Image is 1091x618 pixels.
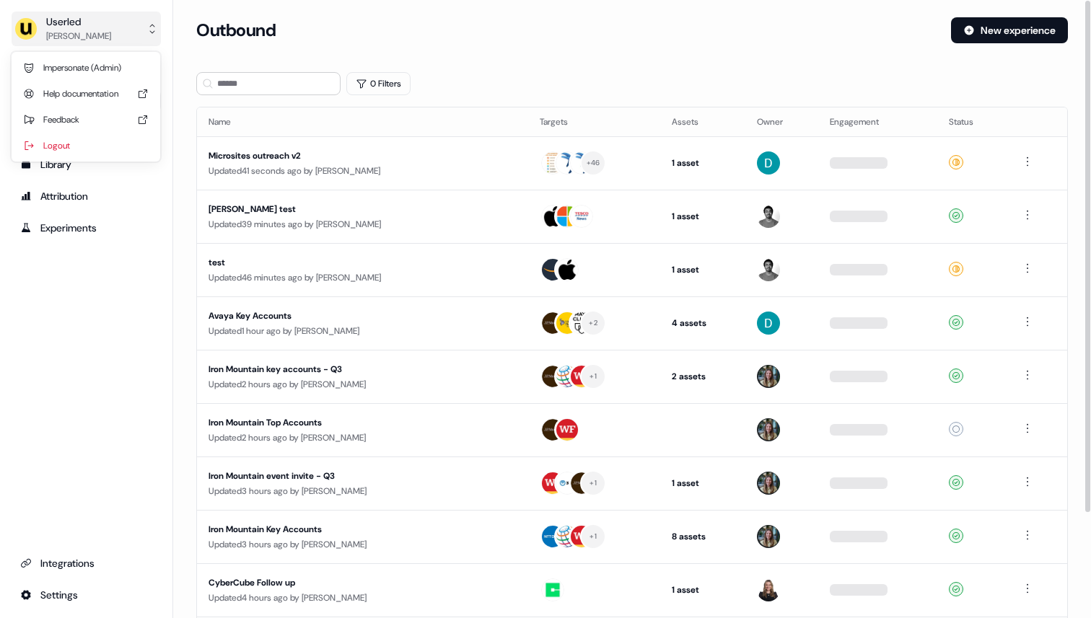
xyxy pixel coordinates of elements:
[17,107,154,133] div: Feedback
[12,52,160,162] div: Userled[PERSON_NAME]
[46,14,111,29] div: Userled
[17,81,154,107] div: Help documentation
[12,12,161,46] button: Userled[PERSON_NAME]
[17,133,154,159] div: Logout
[17,55,154,81] div: Impersonate (Admin)
[46,29,111,43] div: [PERSON_NAME]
